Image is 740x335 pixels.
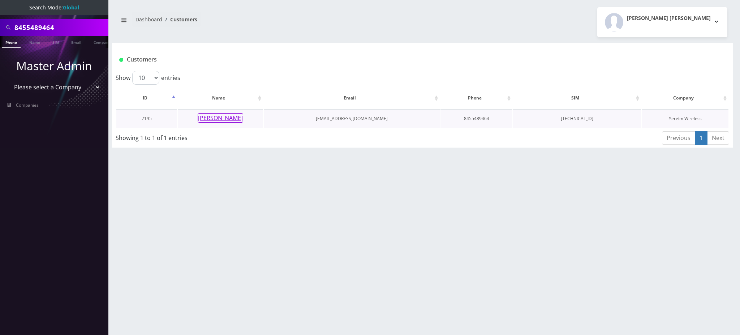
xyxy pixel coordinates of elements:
[117,12,417,33] nav: breadcrumb
[162,16,197,23] li: Customers
[16,102,39,108] span: Companies
[90,36,114,47] a: Company
[63,4,79,11] strong: Global
[198,113,243,123] button: [PERSON_NAME]
[440,88,512,109] th: Phone: activate to sort column ascending
[116,88,177,109] th: ID: activate to sort column descending
[132,71,159,85] select: Showentries
[627,15,711,21] h2: [PERSON_NAME] [PERSON_NAME]
[119,56,623,63] h1: Customers
[642,109,728,128] td: Yereim Wireless
[2,36,21,48] a: Phone
[642,88,728,109] th: Company: activate to sort column ascending
[707,131,729,145] a: Next
[49,36,63,47] a: SIM
[264,88,440,109] th: Email: activate to sort column ascending
[597,7,727,37] button: [PERSON_NAME] [PERSON_NAME]
[264,109,440,128] td: [EMAIL_ADDRESS][DOMAIN_NAME]
[29,4,79,11] span: Search Mode:
[178,88,263,109] th: Name: activate to sort column ascending
[440,109,512,128] td: 8455489464
[116,109,177,128] td: 7195
[116,131,366,142] div: Showing 1 to 1 of 1 entries
[116,71,180,85] label: Show entries
[26,36,44,47] a: Name
[662,131,695,145] a: Previous
[513,109,641,128] td: [TECHNICAL_ID]
[695,131,707,145] a: 1
[68,36,85,47] a: Email
[513,88,641,109] th: SIM: activate to sort column ascending
[135,16,162,23] a: Dashboard
[14,21,107,34] input: Search All Companies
